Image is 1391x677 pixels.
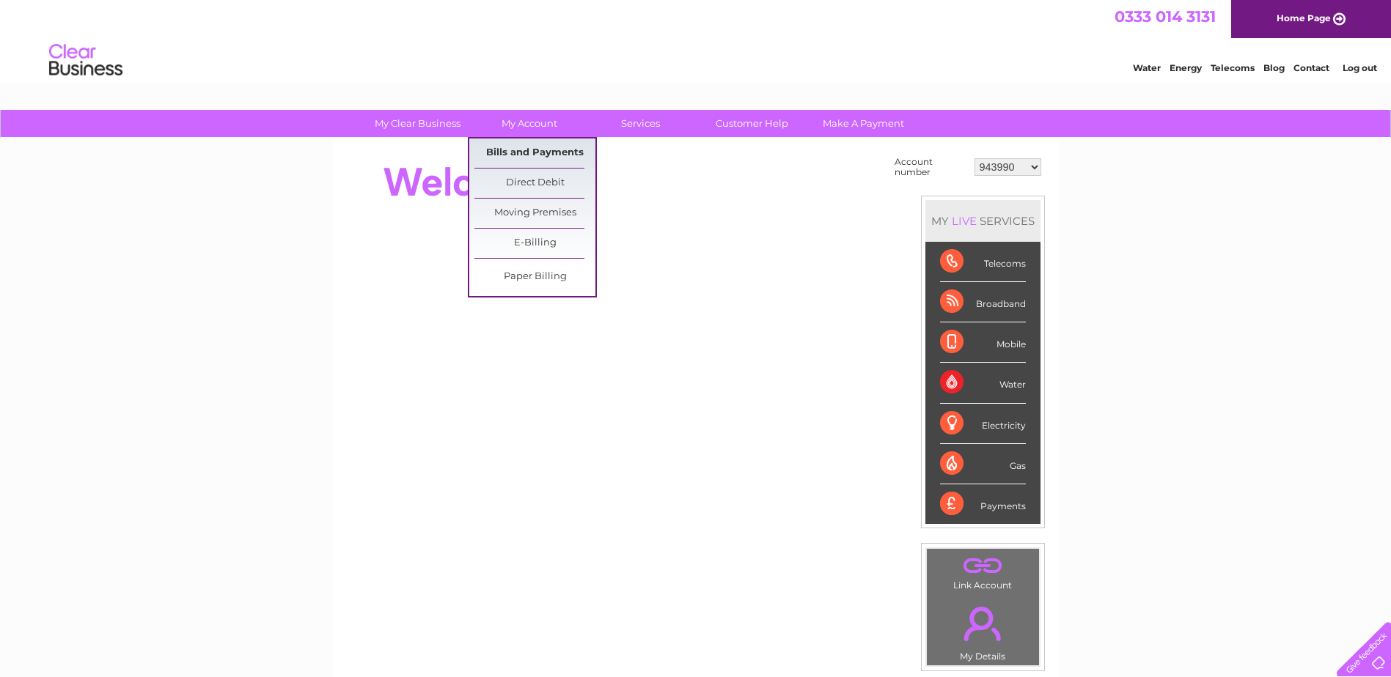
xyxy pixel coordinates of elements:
[1293,62,1329,73] a: Contact
[940,282,1026,322] div: Broadband
[940,322,1026,363] div: Mobile
[940,404,1026,444] div: Electricity
[469,110,590,137] a: My Account
[926,594,1040,666] td: My Details
[940,363,1026,403] div: Water
[474,138,595,168] a: Bills and Payments
[940,444,1026,484] div: Gas
[1263,62,1285,73] a: Blog
[1211,62,1255,73] a: Telecoms
[931,552,1035,578] a: .
[1133,62,1161,73] a: Water
[940,242,1026,282] div: Telecoms
[1343,62,1377,73] a: Log out
[357,110,478,137] a: My Clear Business
[691,110,812,137] a: Customer Help
[803,110,924,137] a: Make A Payment
[48,38,123,83] img: logo.png
[925,200,1041,242] div: MY SERVICES
[474,262,595,292] a: Paper Billing
[350,8,1043,71] div: Clear Business is a trading name of Verastar Limited (registered in [GEOGRAPHIC_DATA] No. 3667643...
[474,169,595,198] a: Direct Debit
[949,214,980,228] div: LIVE
[940,484,1026,524] div: Payments
[926,548,1040,594] td: Link Account
[891,153,971,181] td: Account number
[474,199,595,228] a: Moving Premises
[1115,7,1216,26] a: 0333 014 3131
[474,229,595,258] a: E-Billing
[1170,62,1202,73] a: Energy
[580,110,701,137] a: Services
[931,598,1035,649] a: .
